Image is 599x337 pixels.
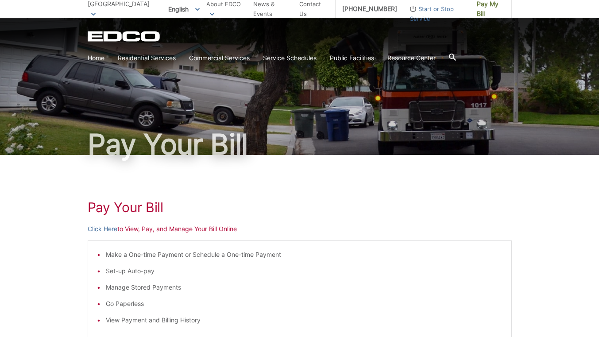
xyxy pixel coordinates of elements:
[330,53,374,63] a: Public Facilities
[162,2,206,16] span: English
[88,31,161,42] a: EDCD logo. Return to the homepage.
[106,299,502,309] li: Go Paperless
[189,53,250,63] a: Commercial Services
[106,315,502,325] li: View Payment and Billing History
[106,266,502,276] li: Set-up Auto-pay
[88,224,117,234] a: Click Here
[387,53,436,63] a: Resource Center
[263,53,317,63] a: Service Schedules
[118,53,176,63] a: Residential Services
[88,199,512,215] h1: Pay Your Bill
[106,250,502,260] li: Make a One-time Payment or Schedule a One-time Payment
[106,283,502,292] li: Manage Stored Payments
[88,130,512,159] h1: Pay Your Bill
[88,224,512,234] p: to View, Pay, and Manage Your Bill Online
[88,53,104,63] a: Home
